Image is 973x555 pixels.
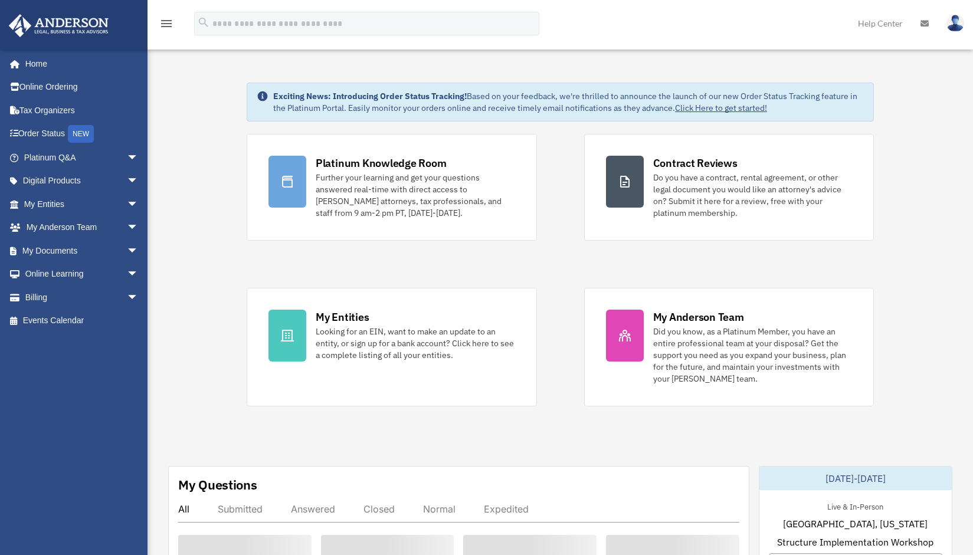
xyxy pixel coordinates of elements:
a: Home [8,52,150,75]
img: Anderson Advisors Platinum Portal [5,14,112,37]
i: search [197,16,210,29]
div: Normal [423,503,456,515]
a: Events Calendar [8,309,156,333]
a: My Anderson Team Did you know, as a Platinum Member, you have an entire professional team at your... [584,288,874,406]
div: Submitted [218,503,263,515]
a: Online Ordering [8,75,156,99]
a: menu [159,21,173,31]
div: Looking for an EIN, want to make an update to an entity, or sign up for a bank account? Click her... [316,326,515,361]
div: Platinum Knowledge Room [316,156,447,170]
div: Contract Reviews [653,156,738,170]
div: Closed [363,503,395,515]
a: Order StatusNEW [8,122,156,146]
span: Structure Implementation Workshop [777,535,933,549]
div: My Anderson Team [653,310,744,324]
a: My Entitiesarrow_drop_down [8,192,156,216]
div: NEW [68,125,94,143]
a: Online Learningarrow_drop_down [8,262,156,286]
span: arrow_drop_down [127,146,150,170]
a: Contract Reviews Do you have a contract, rental agreement, or other legal document you would like... [584,134,874,241]
div: My Questions [178,476,257,494]
a: Platinum Q&Aarrow_drop_down [8,146,156,169]
strong: Exciting News: Introducing Order Status Tracking! [273,91,467,101]
span: arrow_drop_down [127,239,150,263]
a: My Entities Looking for an EIN, want to make an update to an entity, or sign up for a bank accoun... [247,288,537,406]
span: arrow_drop_down [127,285,150,310]
div: Answered [291,503,335,515]
a: Billingarrow_drop_down [8,285,156,309]
a: Digital Productsarrow_drop_down [8,169,156,193]
span: arrow_drop_down [127,169,150,193]
div: My Entities [316,310,369,324]
span: arrow_drop_down [127,192,150,216]
a: Platinum Knowledge Room Further your learning and get your questions answered real-time with dire... [247,134,537,241]
span: arrow_drop_down [127,262,150,287]
div: Do you have a contract, rental agreement, or other legal document you would like an attorney's ad... [653,172,853,219]
div: Did you know, as a Platinum Member, you have an entire professional team at your disposal? Get th... [653,326,853,385]
div: Based on your feedback, we're thrilled to announce the launch of our new Order Status Tracking fe... [273,90,864,114]
img: User Pic [946,15,964,32]
a: My Anderson Teamarrow_drop_down [8,216,156,239]
a: Click Here to get started! [675,103,767,113]
div: Expedited [484,503,529,515]
span: [GEOGRAPHIC_DATA], [US_STATE] [783,517,928,531]
div: [DATE]-[DATE] [759,467,952,490]
div: All [178,503,189,515]
i: menu [159,17,173,31]
div: Further your learning and get your questions answered real-time with direct access to [PERSON_NAM... [316,172,515,219]
a: Tax Organizers [8,98,156,122]
div: Live & In-Person [818,500,893,512]
span: arrow_drop_down [127,216,150,240]
a: My Documentsarrow_drop_down [8,239,156,262]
